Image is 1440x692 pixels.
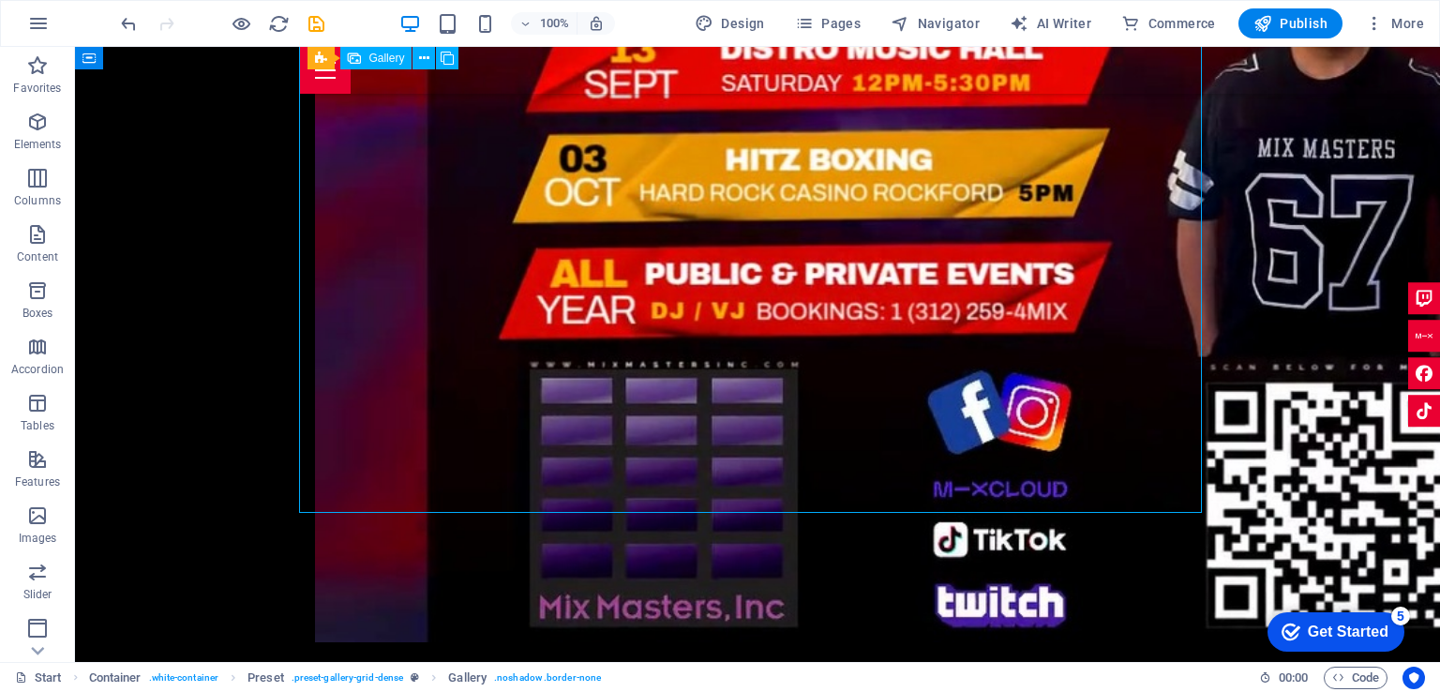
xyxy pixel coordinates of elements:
[695,14,765,33] span: Design
[1402,667,1425,689] button: Usercentrics
[19,531,57,546] p: Images
[22,306,53,321] p: Boxes
[1292,670,1295,684] span: :
[1332,667,1379,689] span: Code
[267,12,290,35] button: reload
[411,672,419,683] i: This element is a customizable preset
[1357,8,1432,38] button: More
[75,47,1440,662] iframe: To enrich screen reader interactions, please activate Accessibility in Grammarly extension settings
[511,12,577,35] button: 100%
[795,14,861,33] span: Pages
[539,12,569,35] h6: 100%
[11,362,64,377] p: Accordion
[14,193,61,208] p: Columns
[89,667,142,689] span: Click to select. Double-click to edit
[14,137,62,152] p: Elements
[1114,8,1223,38] button: Commerce
[368,53,404,64] span: Gallery
[230,12,252,35] button: Click here to leave preview mode and continue editing
[247,667,284,689] span: Click to select. Double-click to edit
[1252,603,1412,659] iframe: To enrich screen reader interactions, please activate Accessibility in Grammarly extension settings
[268,13,290,35] i: Reload page
[23,587,52,602] p: Slider
[1365,14,1424,33] span: More
[687,8,772,38] button: Design
[891,14,980,33] span: Navigator
[13,81,61,96] p: Favorites
[15,667,62,689] a: Click to cancel selection. Double-click to open Pages
[15,474,60,489] p: Features
[883,8,987,38] button: Navigator
[118,13,140,35] i: Undo: Change image (Ctrl+Z)
[494,667,601,689] span: . noshadow .border-none
[787,8,868,38] button: Pages
[1238,8,1342,38] button: Publish
[1253,14,1327,33] span: Publish
[687,8,772,38] div: Design (Ctrl+Alt+Y)
[21,418,54,433] p: Tables
[17,249,58,264] p: Content
[89,667,601,689] nav: breadcrumb
[1002,8,1099,38] button: AI Writer
[305,12,327,35] button: save
[1279,667,1308,689] span: 00 00
[1324,667,1387,689] button: Code
[306,13,327,35] i: Save (Ctrl+S)
[588,15,605,32] i: On resize automatically adjust zoom level to fit chosen device.
[1121,14,1216,33] span: Commerce
[292,667,403,689] span: . preset-gallery-grid-dense
[1010,14,1091,33] span: AI Writer
[149,667,219,689] span: . white-container
[448,667,487,689] span: Click to select. Double-click to edit
[117,12,140,35] button: undo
